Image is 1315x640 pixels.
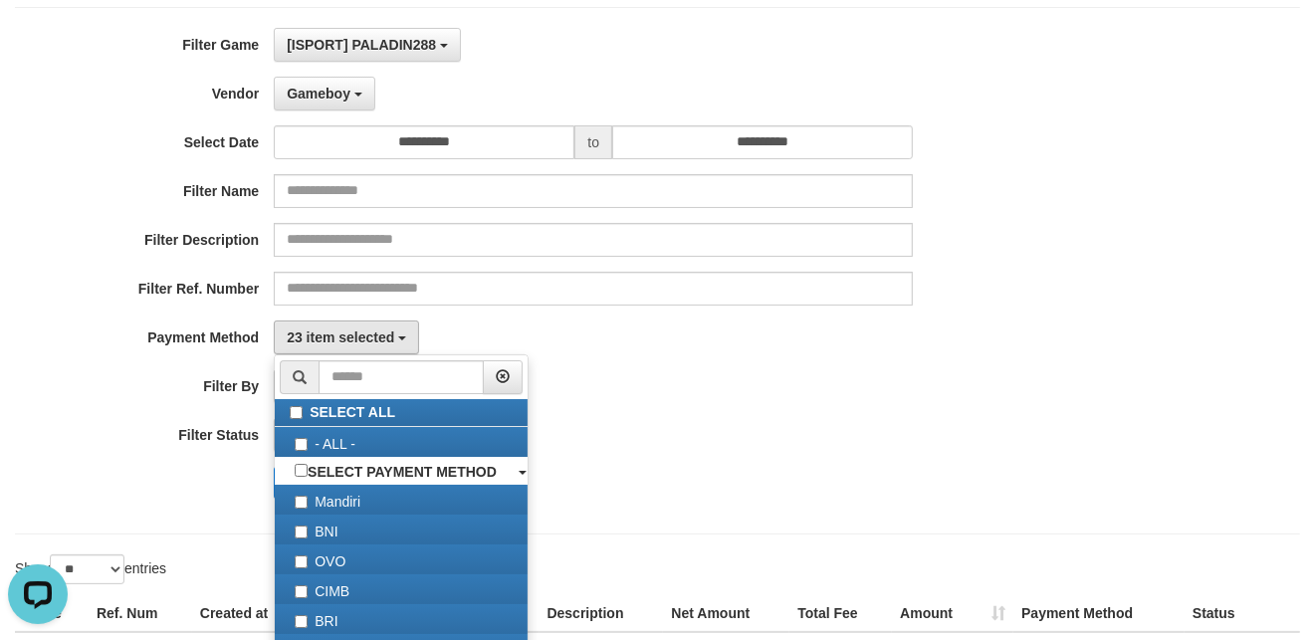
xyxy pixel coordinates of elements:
[275,574,528,604] label: CIMB
[275,604,528,634] label: BRI
[574,125,612,159] span: to
[274,77,375,110] button: Gameboy
[295,526,308,538] input: BNI
[275,515,528,544] label: BNI
[275,399,528,426] label: SELECT ALL
[275,427,528,457] label: - ALL -
[1013,595,1185,632] th: Payment Method
[287,329,394,345] span: 23 item selected
[892,595,1013,632] th: Amount
[287,37,436,53] span: [ISPORT] PALADIN288
[295,555,308,568] input: OVO
[275,544,528,574] label: OVO
[50,554,124,584] select: Showentries
[295,585,308,598] input: CIMB
[290,406,303,419] input: SELECT ALL
[540,595,664,632] th: Description
[192,595,334,632] th: Created at
[274,28,461,62] button: [ISPORT] PALADIN288
[89,595,192,632] th: Ref. Num
[295,438,308,451] input: - ALL -
[295,615,308,628] input: BRI
[308,464,497,480] b: SELECT PAYMENT METHOD
[1185,595,1300,632] th: Status
[8,8,68,68] button: Open LiveChat chat widget
[295,496,308,509] input: Mandiri
[275,485,528,515] label: Mandiri
[275,457,528,485] a: SELECT PAYMENT METHOD
[287,86,350,102] span: Gameboy
[274,320,419,354] button: 23 item selected
[663,595,789,632] th: Net Amount
[15,554,166,584] label: Show entries
[295,464,308,477] input: SELECT PAYMENT METHOD
[789,595,892,632] th: Total Fee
